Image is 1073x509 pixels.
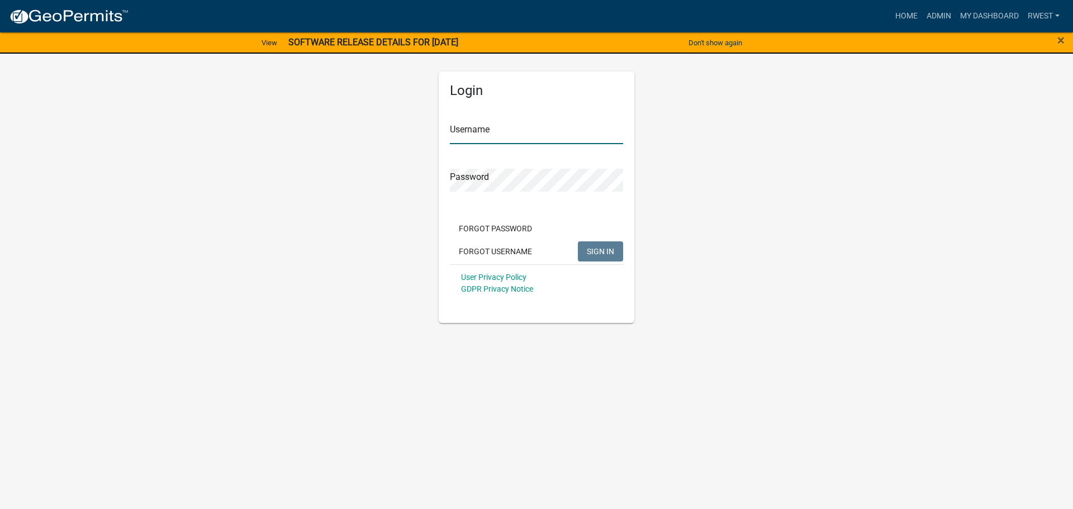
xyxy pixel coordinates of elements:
a: My Dashboard [956,6,1023,27]
button: Forgot Password [450,218,541,239]
a: Home [891,6,922,27]
a: Admin [922,6,956,27]
button: Close [1057,34,1065,47]
a: rwest [1023,6,1064,27]
strong: SOFTWARE RELEASE DETAILS FOR [DATE] [288,37,458,47]
a: User Privacy Policy [461,273,526,282]
a: GDPR Privacy Notice [461,284,533,293]
h5: Login [450,83,623,99]
button: SIGN IN [578,241,623,261]
button: Forgot Username [450,241,541,261]
span: SIGN IN [587,246,614,255]
button: Don't show again [684,34,747,52]
span: × [1057,32,1065,48]
a: View [257,34,282,52]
